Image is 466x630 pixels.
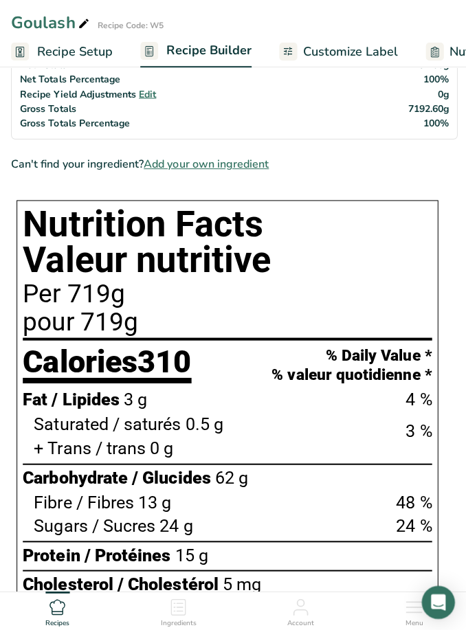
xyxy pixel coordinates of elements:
div: Calories [23,346,190,382]
span: / Glucides [131,466,210,486]
span: Customize Label [301,43,396,62]
div: Goulash [11,11,91,36]
span: Recipe Yield Adjustments [20,88,135,101]
span: Edit [138,88,155,101]
span: 13 g [137,491,170,510]
span: Recipes [45,616,69,626]
span: Recipe Setup [37,43,112,62]
span: Sugars [34,514,87,534]
h1: Nutrition Facts Valeur nutritive [23,206,430,278]
a: Recipe Setup [11,37,112,68]
span: 100% [421,117,446,130]
a: Recipe Builder [140,36,250,69]
span: / trans [95,436,145,456]
span: 15 g [174,543,207,563]
span: Protein [23,543,80,563]
span: 48 % [394,491,430,510]
span: Net Totals Percentage [20,74,120,87]
span: 100% [421,74,446,87]
a: Ingredients [159,589,195,627]
span: Carbohydrate [23,466,127,486]
span: 3 % [403,420,430,440]
span: 24 g [159,514,192,534]
span: 4 % [403,388,430,408]
span: 0.5 g [184,413,222,433]
a: Account [286,589,313,627]
span: Fat [23,388,47,408]
span: / Fibres [76,491,133,510]
span: Saturated [34,413,108,433]
span: / Lipides [52,388,119,408]
span: / Sucres [91,514,155,534]
span: 310 [137,343,190,379]
a: Recipes [45,589,69,627]
span: 5 mg [221,572,260,592]
span: 0g [435,88,446,101]
div: pour 719g [23,308,430,334]
span: Add your own ingredient [143,156,267,172]
span: Account [286,616,313,626]
span: + Trans [34,436,91,456]
a: Customize Label [278,37,396,68]
span: / Protéines [84,543,170,563]
span: Ingredients [159,616,195,626]
span: 62 g [214,466,247,486]
div: Recipe Code: W5 [97,20,163,32]
span: Gross Totals Percentage [20,117,129,130]
span: 24 % [394,514,430,534]
span: Cholesterol [23,572,113,592]
div: Open Intercom Messenger [419,583,452,616]
span: / Cholestérol [117,572,217,592]
span: Recipe Builder [166,42,250,60]
span: Gross Totals [20,102,76,115]
span: 7192.60g [406,102,446,115]
span: / saturés [112,413,180,433]
div: % Daily Value * % valeur quotidienne * [270,345,430,383]
div: Per 719g [23,281,430,306]
span: Menu [403,616,421,626]
span: 3 g [123,388,146,408]
div: Can't find your ingredient? [11,156,455,172]
span: Fibre [34,491,71,510]
span: 0 g [149,436,173,456]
